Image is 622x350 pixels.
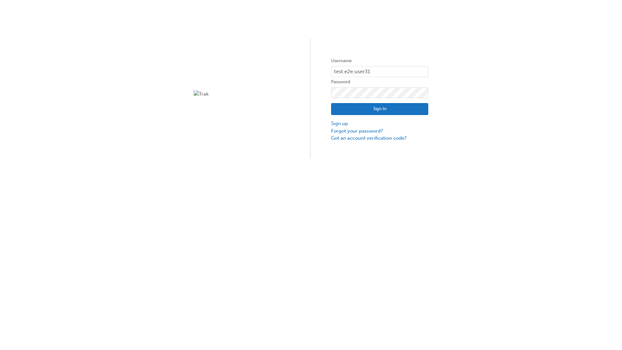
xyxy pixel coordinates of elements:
[331,78,428,86] label: Password
[331,103,428,115] button: Sign In
[331,134,428,142] a: Got an account verification code?
[194,90,291,98] img: Trak
[331,57,428,65] label: Username
[331,127,428,135] a: Forgot your password?
[331,66,428,77] input: Username
[331,120,428,127] a: Sign up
